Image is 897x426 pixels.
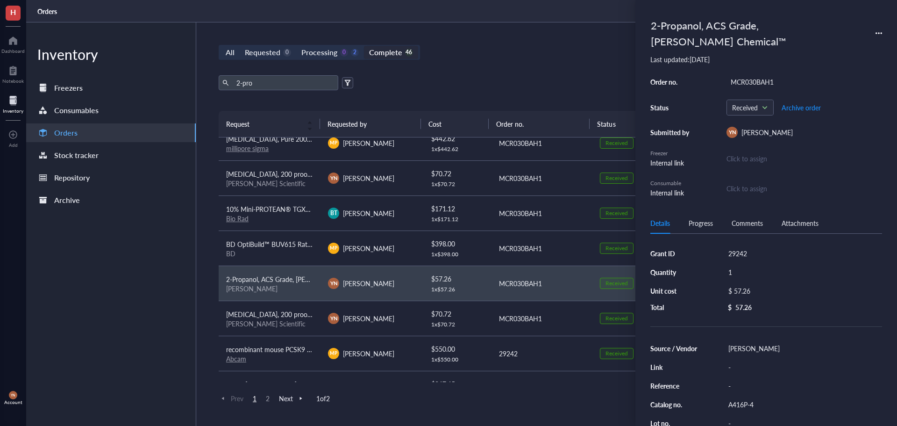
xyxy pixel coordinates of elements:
[491,231,592,266] td: MCR030BAH1
[650,303,698,311] div: Total
[489,111,590,137] th: Order no.
[431,238,484,249] div: $ 398.00
[54,81,83,94] div: Freezers
[226,310,390,319] span: [MEDICAL_DATA], 200 proof (100%), USP, Decon™ Labs
[351,49,359,57] div: 2
[343,138,394,148] span: [PERSON_NAME]
[724,284,878,297] div: $ 57.26
[728,303,732,311] div: $
[499,243,585,253] div: MCR030BAH1
[431,251,484,258] div: 1 x $ 398.00
[283,49,291,57] div: 0
[330,139,337,146] span: MP
[54,194,80,207] div: Archive
[26,45,196,64] div: Inventory
[724,361,882,374] div: -
[54,126,78,139] div: Orders
[340,49,348,57] div: 0
[499,208,585,218] div: MCR030BAH1
[726,75,882,88] div: MCR030BAH1
[249,394,260,403] span: 1
[431,286,484,293] div: 1 x $ 57.26
[219,111,320,137] th: Request
[650,128,692,137] div: Submitted by
[219,45,420,60] div: segmented control
[226,214,249,223] a: Bio Rad
[226,274,380,284] span: 2-Propanol, ACS Grade, [PERSON_NAME] Chemical™
[343,173,394,183] span: [PERSON_NAME]
[26,123,196,142] a: Orders
[421,111,488,137] th: Cost
[320,111,421,137] th: Requested by
[330,174,337,182] span: YN
[9,142,18,148] div: Add
[226,204,370,214] span: 10% Mini-PROTEAN® TGX™ Precast Protein Gels
[54,149,99,162] div: Stock tracker
[781,100,821,115] button: Archive order
[491,125,592,160] td: MCR030BAH1
[650,149,692,158] div: Freezer
[226,134,325,144] span: [MEDICAL_DATA], Pure 200 proof
[605,350,628,357] div: Received
[491,195,592,231] td: MCR030BAH1
[431,203,484,214] div: $ 171.12
[431,379,484,389] div: $ 267.65
[650,382,698,390] div: Reference
[605,209,628,217] div: Received
[405,49,413,57] div: 46
[499,313,585,324] div: MCR030BAH1
[431,309,484,319] div: $ 70.72
[782,218,819,228] div: Attachments
[650,268,698,276] div: Quantity
[26,168,196,187] a: Repository
[431,344,484,354] div: $ 550.00
[728,129,736,137] span: YN
[279,394,305,403] span: Next
[431,321,484,328] div: 1 x $ 70.72
[650,400,698,409] div: Catalog no.
[343,349,394,358] span: [PERSON_NAME]
[226,380,453,389] span: Halt™ [MEDICAL_DATA] and Phosphatase Inhibitor Cocktail, EDTA-free (100X)
[369,46,402,59] div: Complete
[226,169,390,179] span: [MEDICAL_DATA], 200 proof (100%), USP, Decon™ Labs
[226,144,269,153] a: millipore sigma
[431,181,484,188] div: 1 x $ 70.72
[226,249,313,258] div: BD
[590,111,657,137] th: Status
[491,160,592,195] td: MCR030BAH1
[491,336,592,371] td: 29242
[316,394,330,403] span: 1 of 2
[37,7,59,15] a: Orders
[262,394,273,403] span: 2
[650,287,698,295] div: Unit cost
[650,55,882,64] div: Last updated: [DATE]
[3,108,23,114] div: Inventory
[605,139,628,147] div: Received
[650,249,698,258] div: Grant ID
[647,15,843,51] div: 2-Propanol, ACS Grade, [PERSON_NAME] Chemical™
[26,79,196,97] a: Freezers
[650,363,698,371] div: Link
[491,266,592,301] td: MCR030BAH1
[431,356,484,363] div: 1 x $ 550.00
[724,398,882,411] div: A416P-4
[499,348,585,359] div: 29242
[732,103,766,112] span: Received
[330,279,337,287] span: YN
[26,101,196,120] a: Consumables
[226,239,387,249] span: BD OptiBuild™ BUV615 Rat Anti-Mouse CD197 (CCR7)
[650,344,698,353] div: Source / Vendor
[431,145,484,153] div: 1 x $ 442.62
[330,350,337,357] span: MP
[330,209,337,217] span: BT
[343,279,394,288] span: [PERSON_NAME]
[431,133,484,144] div: $ 442.62
[54,171,90,184] div: Repository
[735,303,752,311] div: 57.26
[343,209,394,218] span: [PERSON_NAME]
[431,168,484,179] div: $ 70.72
[726,183,882,194] div: Click to assign
[330,245,337,252] span: MP
[724,342,882,355] div: [PERSON_NAME]
[431,216,484,223] div: 1 x $ 171.12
